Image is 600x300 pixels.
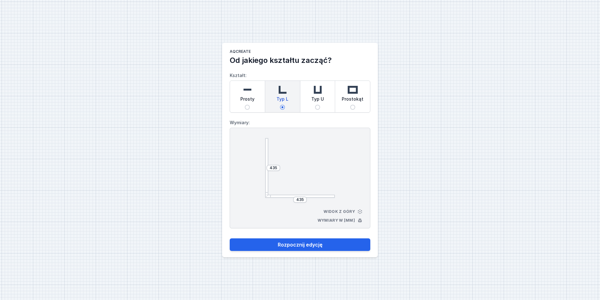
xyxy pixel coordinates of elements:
[230,118,370,128] label: Wymiary:
[346,83,359,96] img: rectangle.svg
[276,96,288,105] span: Typ L
[245,105,250,110] input: Prosty
[240,96,254,105] span: Prosty
[230,49,370,55] h1: AQcreate
[268,165,278,170] input: Wymiar [mm]
[280,105,285,110] input: Typ L
[276,83,289,96] img: l-shaped.svg
[315,105,320,110] input: Typ U
[230,70,370,113] label: Kształt:
[241,83,254,96] img: straight.svg
[342,96,363,105] span: Prostokąt
[230,55,370,65] h2: Od jakiego kształtu zacząć?
[295,197,305,202] input: Wymiar [mm]
[311,96,324,105] span: Typ U
[311,83,324,96] img: u-shaped.svg
[350,105,355,110] input: Prostokąt
[230,238,370,251] button: Rozpocznij edycję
